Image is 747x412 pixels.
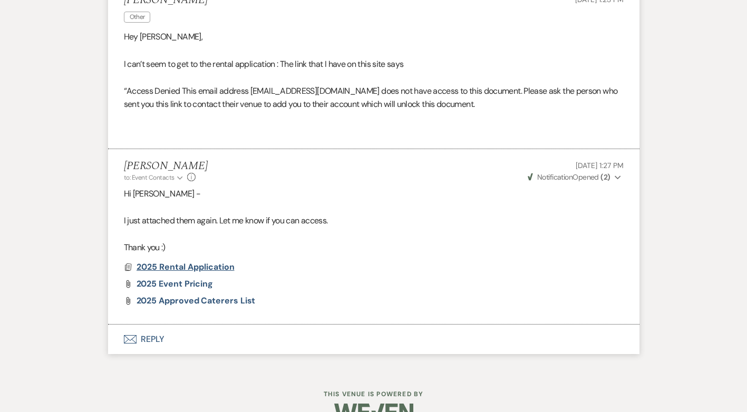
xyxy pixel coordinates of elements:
[537,172,573,182] span: Notification
[124,57,624,71] p: I can’t seem to get to the rental application : The link that I have on this site says
[124,160,208,173] h5: [PERSON_NAME]
[137,295,256,306] span: 2025 Approved Caterers List
[137,261,235,272] span: 2025 Rental Application
[124,214,624,228] p: I just attached them again. Let me know if you can access.
[526,172,624,183] button: NotificationOpened (2)
[124,84,624,111] p: “Access Denied This email address [EMAIL_ADDRESS][DOMAIN_NAME] does not have access to this docum...
[137,261,237,273] button: 2025 Rental Application
[124,12,151,23] span: Other
[108,325,639,354] button: Reply
[137,297,256,305] a: 2025 Approved Caterers List
[137,278,214,289] span: 2025 Event Pricing
[124,187,624,201] p: Hi [PERSON_NAME] -
[124,173,174,182] span: to: Event Contacts
[124,173,185,182] button: to: Event Contacts
[576,161,623,170] span: [DATE] 1:27 PM
[528,172,610,182] span: Opened
[137,280,214,288] a: 2025 Event Pricing
[124,241,624,254] p: Thank you :)
[600,172,610,182] strong: ( 2 )
[124,30,624,44] p: Hey [PERSON_NAME],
